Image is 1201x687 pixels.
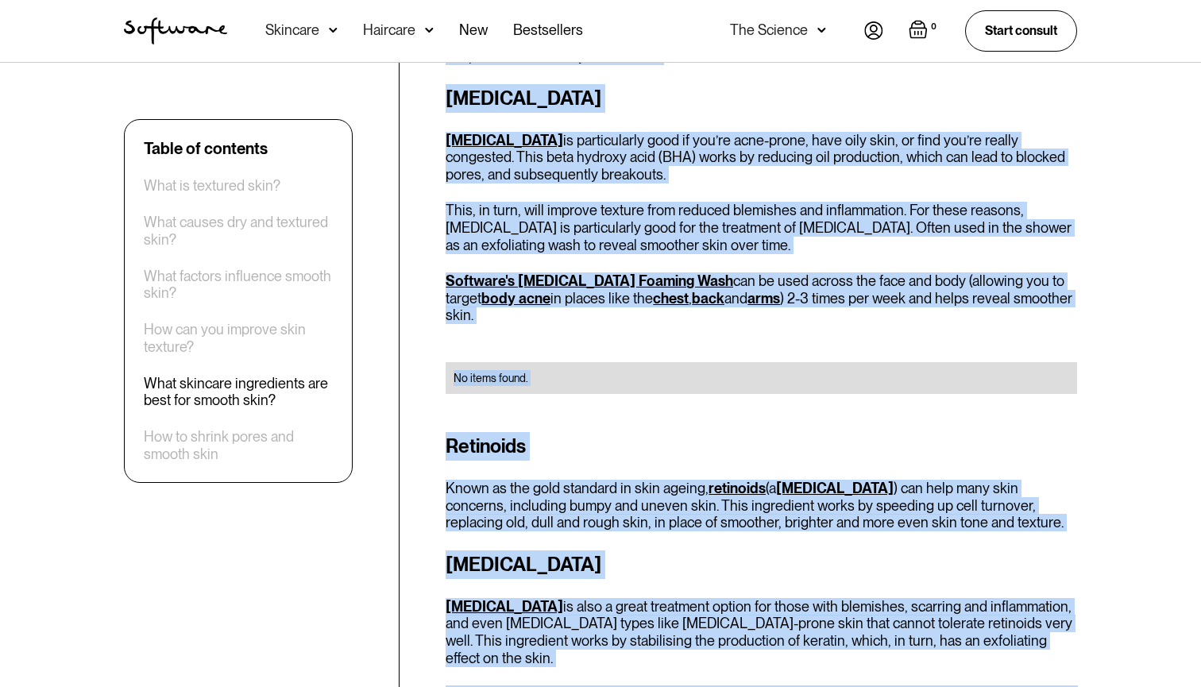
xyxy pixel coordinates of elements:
[144,214,333,248] a: What causes dry and textured skin?
[692,290,724,307] a: back
[730,22,808,38] div: The Science
[817,22,826,38] img: arrow down
[446,272,1077,324] p: can be used across the face and body (allowing you to target in places like the , and ) 2-3 times...
[653,290,689,307] a: chest
[144,139,268,158] div: Table of contents
[446,432,1077,461] h3: Retinoids
[446,272,733,289] a: Software's [MEDICAL_DATA] Foaming Wash
[124,17,227,44] a: home
[124,17,227,44] img: Software Logo
[928,20,940,34] div: 0
[709,480,766,496] a: retinoids
[144,321,333,355] a: How can you improve skin texture?
[965,10,1077,51] a: Start consult
[329,22,338,38] img: arrow down
[776,480,894,496] a: [MEDICAL_DATA]
[144,177,280,195] a: What is textured skin?
[446,598,1077,666] p: is also a great treatment option for those with blemishes, scarring and inflammation, and even [M...
[265,22,319,38] div: Skincare
[144,375,333,409] a: What skincare ingredients are best for smooth skin?
[446,598,563,615] a: [MEDICAL_DATA]
[747,290,780,307] a: arms
[446,132,563,149] a: [MEDICAL_DATA]
[446,84,1077,113] h3: [MEDICAL_DATA]
[446,480,1077,531] p: Known as the gold standard in skin ageing, (a ) can help many skin concerns, including bumpy and ...
[909,20,940,42] a: Open empty cart
[481,290,550,307] a: body acne
[425,22,434,38] img: arrow down
[144,268,333,302] a: What factors influence smooth skin?
[446,550,1077,579] h3: [MEDICAL_DATA]
[144,428,333,462] a: How to shrink pores and smooth skin
[454,370,1069,386] div: No items found.
[446,202,1077,253] p: This, in turn, will improve texture from reduced blemishes and inflammation. For these reasons, [...
[446,132,1077,183] p: is particularly good if you’re acne-prone, have oily skin, or find you’re really congested. This ...
[363,22,415,38] div: Haircare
